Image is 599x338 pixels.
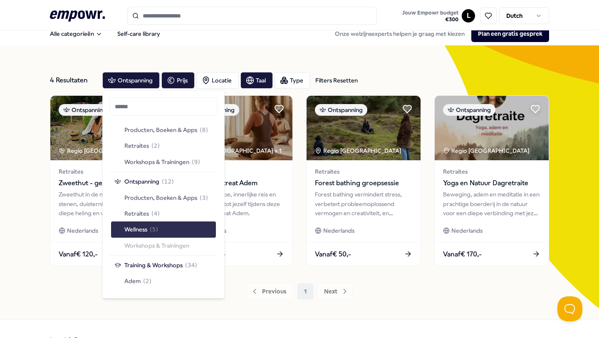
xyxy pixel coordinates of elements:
[399,7,462,25] a: Jouw Empowr budget€300
[59,178,156,189] span: Zweethut - gemengd
[187,190,284,218] div: Ga op een diepe, innerlijke reis en kom helemaal tot jezelf tijdens deze One Day Retreat Adem.
[315,167,412,176] span: Retraites
[59,249,98,260] span: Vanaf € 120,-
[306,95,421,266] a: package imageOntspanningRegio [GEOGRAPHIC_DATA] RetraitesForest bathing groepsessieForest bathing...
[59,104,111,116] div: Ontspanning
[240,72,273,89] button: Taal
[124,157,189,167] span: Workshops & Trainingen
[435,96,549,160] img: package image
[328,25,549,42] div: Onze welzijnsexperts helpen je graag met kiezen
[443,249,482,260] span: Vanaf € 170,-
[151,141,160,150] span: ( 2 )
[124,193,197,202] span: Producten, Boeken & Apps
[43,25,109,42] button: Alle categorieën
[124,177,159,186] span: Ontspanning
[187,146,282,155] div: Regio [GEOGRAPHIC_DATA] + 1
[307,96,421,160] img: package image
[59,190,156,218] div: Zweethut in de natuur, met hete stenen, duisternis en gezang voor diepe heling en verbinding.
[151,209,160,218] span: ( 4 )
[275,72,310,89] button: Type
[401,8,460,25] button: Jouw Empowr budget€300
[59,167,156,176] span: Retraites
[124,276,141,286] span: Adem
[50,72,96,89] div: 4 Resultaten
[557,296,582,321] iframe: Help Scout Beacon - Open
[192,157,200,167] span: ( 9 )
[150,225,158,234] span: ( 5 )
[443,104,495,116] div: Ontspanning
[111,25,167,42] a: Self-care library
[162,177,174,186] span: ( 12 )
[315,76,358,85] div: Filters Resetten
[178,95,293,266] a: package imageOntspanningRegio [GEOGRAPHIC_DATA] + 1RetraitesOne Day Retreat AdemGa op een diepe, ...
[434,95,549,266] a: package imageOntspanningRegio [GEOGRAPHIC_DATA] RetraitesYoga en Natuur DagretraiteBeweging, adem...
[185,261,197,270] span: ( 34 )
[200,125,208,134] span: ( 8 )
[102,72,160,89] button: Ontspanning
[402,16,458,23] span: € 300
[462,9,475,22] button: L
[178,96,292,160] img: package image
[443,146,531,155] div: Regio [GEOGRAPHIC_DATA]
[187,167,284,176] span: Retraites
[443,167,540,176] span: Retraites
[187,178,284,189] span: One Day Retreat Adem
[315,249,351,260] span: Vanaf € 50,-
[50,95,165,266] a: package imageOntspanningRegio [GEOGRAPHIC_DATA] + 3RetraitesZweethut - gemengdZweethut in de natu...
[196,72,239,89] button: Locatie
[124,125,197,134] span: Producten, Boeken & Apps
[402,10,458,16] span: Jouw Empowr budget
[50,96,164,160] img: package image
[67,226,98,235] span: Nederlands
[200,193,208,202] span: ( 3 )
[161,72,195,89] button: Prijs
[443,190,540,218] div: Beweging, adem en meditatie in een prachtige boerderij in de natuur voor een diepe verbinding met...
[315,190,412,218] div: Forest bathing vermindert stress, verbetert probleemoplossend vermogen en creativiteit, en bevord...
[443,178,540,189] span: Yoga en Natuur Dagretraite
[124,209,149,218] span: Retraites
[109,121,218,294] div: Suggestions
[43,25,167,42] nav: Main
[323,226,354,235] span: Nederlands
[315,146,403,155] div: Regio [GEOGRAPHIC_DATA]
[124,141,149,150] span: Retraites
[124,261,183,270] span: Training & Workshops
[124,225,147,234] span: Wellness
[127,7,377,25] input: Search for products, categories or subcategories
[315,178,412,189] span: Forest bathing groepsessie
[471,25,549,42] button: Plan een gratis gesprek
[315,104,367,116] div: Ontspanning
[451,226,483,235] span: Nederlands
[59,146,154,155] div: Regio [GEOGRAPHIC_DATA] + 3
[143,276,151,286] span: ( 2 )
